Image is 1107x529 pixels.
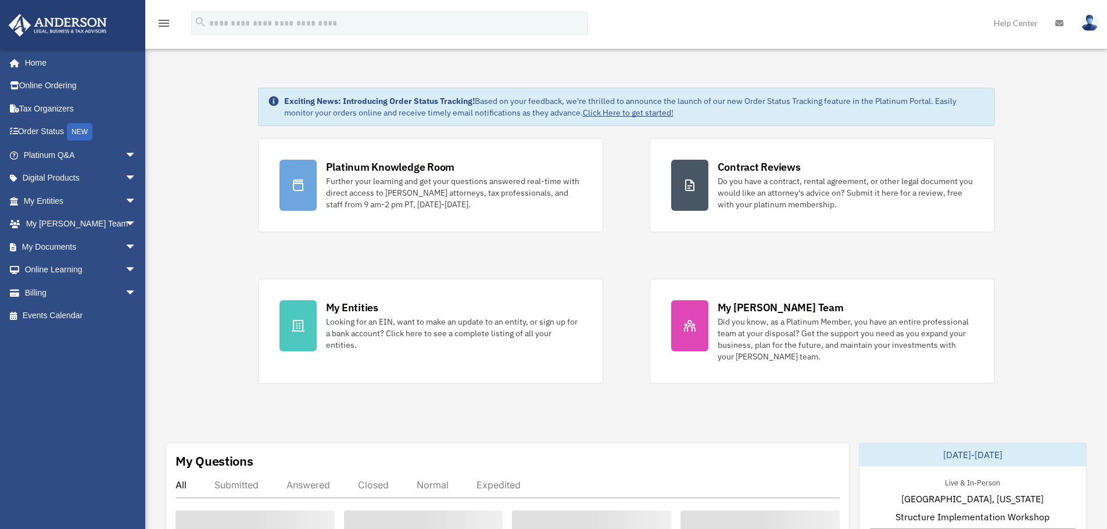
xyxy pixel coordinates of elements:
a: Order StatusNEW [8,120,154,144]
a: Click Here to get started! [583,107,673,118]
span: [GEOGRAPHIC_DATA], [US_STATE] [901,492,1044,506]
a: Billingarrow_drop_down [8,281,154,304]
a: Online Learningarrow_drop_down [8,258,154,282]
img: User Pic [1081,15,1098,31]
span: arrow_drop_down [125,235,148,259]
div: Answered [286,479,330,491]
div: All [175,479,187,491]
span: arrow_drop_down [125,281,148,305]
div: Based on your feedback, we're thrilled to announce the launch of our new Order Status Tracking fe... [284,95,985,118]
div: My Questions [175,452,253,470]
div: NEW [67,123,92,141]
div: Looking for an EIN, want to make an update to an entity, or sign up for a bank account? Click her... [326,316,582,351]
span: arrow_drop_down [125,189,148,213]
a: My Entities Looking for an EIN, want to make an update to an entity, or sign up for a bank accoun... [258,279,603,384]
a: Platinum Q&Aarrow_drop_down [8,143,154,167]
div: Live & In-Person [936,476,1009,488]
a: Tax Organizers [8,97,154,120]
div: My Entities [326,300,378,315]
div: Submitted [214,479,259,491]
div: My [PERSON_NAME] Team [718,300,844,315]
span: arrow_drop_down [125,167,148,190]
span: arrow_drop_down [125,258,148,282]
div: Further your learning and get your questions answered real-time with direct access to [PERSON_NAM... [326,175,582,210]
span: arrow_drop_down [125,143,148,167]
a: My Entitiesarrow_drop_down [8,189,154,213]
a: Digital Productsarrow_drop_down [8,167,154,190]
a: My [PERSON_NAME] Teamarrow_drop_down [8,213,154,236]
a: menu [157,20,171,30]
a: Platinum Knowledge Room Further your learning and get your questions answered real-time with dire... [258,138,603,232]
span: arrow_drop_down [125,213,148,236]
a: Contract Reviews Do you have a contract, rental agreement, or other legal document you would like... [650,138,995,232]
div: Platinum Knowledge Room [326,160,455,174]
i: search [194,16,207,28]
a: My [PERSON_NAME] Team Did you know, as a Platinum Member, you have an entire professional team at... [650,279,995,384]
a: Online Ordering [8,74,154,98]
div: Normal [417,479,449,491]
a: Home [8,51,148,74]
div: Contract Reviews [718,160,801,174]
div: [DATE]-[DATE] [859,443,1086,466]
img: Anderson Advisors Platinum Portal [5,14,110,37]
div: Do you have a contract, rental agreement, or other legal document you would like an attorney's ad... [718,175,973,210]
span: Structure Implementation Workshop [895,510,1049,524]
i: menu [157,16,171,30]
a: Events Calendar [8,304,154,328]
strong: Exciting News: Introducing Order Status Tracking! [284,96,475,106]
div: Did you know, as a Platinum Member, you have an entire professional team at your disposal? Get th... [718,316,973,362]
div: Closed [358,479,389,491]
a: My Documentsarrow_drop_down [8,235,154,258]
div: Expedited [477,479,521,491]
